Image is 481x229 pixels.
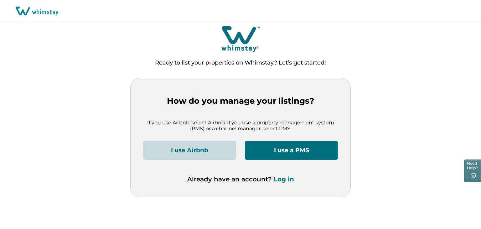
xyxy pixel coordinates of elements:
button: Log in [274,175,294,183]
p: If you use Airbnb, select Airbnb. If you use a property management system (PMS) or a channel mana... [143,120,338,132]
button: I use a PMS [245,141,338,160]
button: I use Airbnb [143,141,236,160]
p: How do you manage your listings? [143,96,338,106]
p: Ready to list your properties on Whimstay? Let’s get started! [155,60,326,66]
p: Already have an account? [187,175,294,183]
